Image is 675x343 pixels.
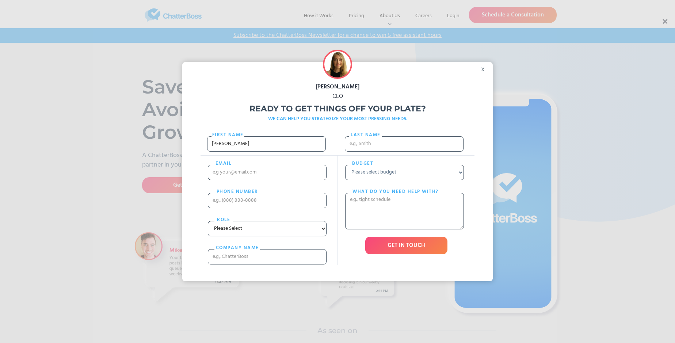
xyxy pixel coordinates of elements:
[211,132,244,139] label: First Name
[352,188,439,195] label: What do you need help with?
[476,62,493,73] div: x
[208,165,327,180] input: e.g your@email.com
[214,216,233,224] label: Role
[349,132,382,139] label: Last name
[214,160,233,167] label: email
[365,237,447,254] input: GET IN TOUCH
[208,193,327,208] input: e.g., (888) 888-8888
[208,249,327,264] input: e.g., ChatterBoss
[214,188,260,195] label: PHONE nUMBER
[214,244,260,252] label: cOMPANY NAME
[268,115,407,123] strong: WE CAN HELP YOU STRATEGIZE YOUR MOST PRESSING NEEDS.
[249,104,426,114] strong: Ready to get things off your plate?
[182,82,493,92] div: [PERSON_NAME]
[201,127,474,272] form: Freebie Popup Form 2021
[182,92,493,101] div: CEO
[352,160,374,167] label: Budget
[345,136,464,152] input: e.g., Smith
[207,136,326,152] input: e.g., John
